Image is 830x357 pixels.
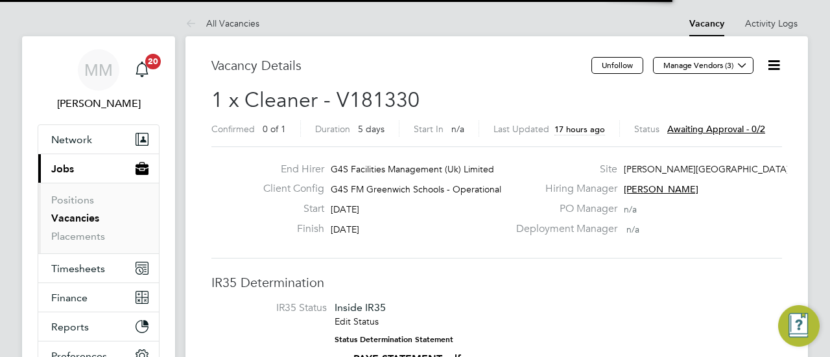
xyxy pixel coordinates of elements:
[38,283,159,312] button: Finance
[84,62,113,78] span: MM
[211,274,782,291] h3: IR35 Determination
[129,49,155,91] a: 20
[51,321,89,333] span: Reports
[331,163,494,175] span: G4S Facilities Management (Uk) Limited
[315,123,350,135] label: Duration
[335,335,453,344] strong: Status Determination Statement
[38,183,159,253] div: Jobs
[51,163,74,175] span: Jobs
[508,182,617,196] label: Hiring Manager
[358,123,385,135] span: 5 days
[38,96,160,111] span: Monique Maussant
[253,182,324,196] label: Client Config
[38,125,159,154] button: Network
[51,230,105,242] a: Placements
[51,212,99,224] a: Vacancies
[331,183,501,195] span: G4S FM Greenwich Schools - Operational
[331,203,359,215] span: [DATE]
[51,262,105,275] span: Timesheets
[508,222,617,236] label: Deployment Manager
[624,183,698,195] span: [PERSON_NAME]
[51,194,94,206] a: Positions
[51,133,92,146] span: Network
[211,57,591,74] h3: Vacancy Details
[414,123,444,135] label: Start In
[508,163,617,176] label: Site
[211,87,420,113] span: 1 x Cleaner - V181330
[224,301,327,315] label: IR35 Status
[51,292,88,304] span: Finance
[253,222,324,236] label: Finish
[778,305,820,347] button: Engage Resource Center
[185,17,259,29] a: All Vacancies
[38,49,160,111] a: MM[PERSON_NAME]
[451,123,464,135] span: n/a
[653,57,753,74] button: Manage Vendors (3)
[508,202,617,216] label: PO Manager
[335,316,379,327] a: Edit Status
[689,18,724,29] a: Vacancy
[493,123,549,135] label: Last Updated
[634,123,659,135] label: Status
[253,163,324,176] label: End Hirer
[263,123,286,135] span: 0 of 1
[335,301,386,314] span: Inside IR35
[591,57,643,74] button: Unfollow
[211,123,255,135] label: Confirmed
[38,254,159,282] button: Timesheets
[667,123,765,135] span: Awaiting approval - 0/2
[624,203,637,215] span: n/a
[253,202,324,216] label: Start
[745,17,798,29] a: Activity Logs
[331,224,359,235] span: [DATE]
[145,54,161,69] span: 20
[554,124,605,135] span: 17 hours ago
[626,224,639,235] span: n/a
[38,154,159,183] button: Jobs
[38,312,159,341] button: Reports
